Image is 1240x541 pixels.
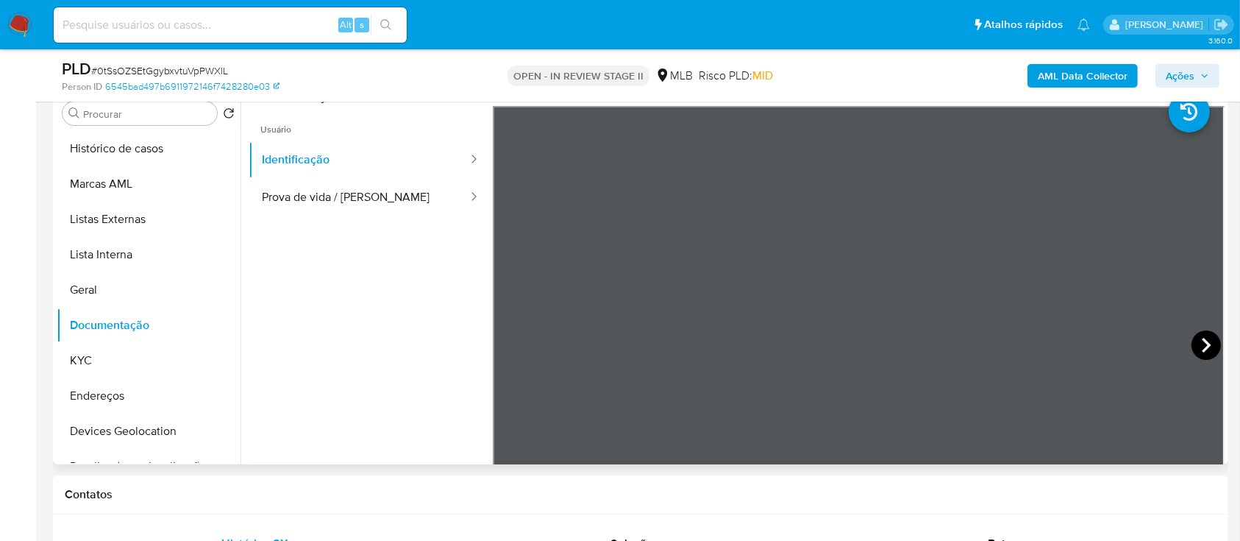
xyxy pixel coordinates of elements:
span: # 0tSsOZSEtGgybxvtuVpPWXlL [91,63,228,78]
button: Retornar ao pedido padrão [223,107,235,124]
a: Sair [1214,17,1229,32]
b: PLD [62,57,91,80]
button: Endereços [57,378,240,414]
button: KYC [57,343,240,378]
input: Pesquise usuários ou casos... [54,15,407,35]
b: AML Data Collector [1038,64,1127,88]
b: Person ID [62,80,102,93]
button: Histórico de casos [57,131,240,166]
h1: Contatos [65,487,1216,502]
button: Ações [1155,64,1219,88]
button: Procurar [68,107,80,119]
button: Listas Externas [57,202,240,237]
p: OPEN - IN REVIEW STAGE II [507,66,649,86]
span: Alt [340,18,352,32]
button: AML Data Collector [1027,64,1138,88]
input: Procurar [83,107,211,121]
span: MID [752,67,773,84]
div: MLB [655,68,693,84]
a: Notificações [1077,18,1090,31]
span: s [360,18,364,32]
button: search-icon [371,15,401,35]
button: Devices Geolocation [57,414,240,449]
a: 6545bad497b6911972146f7428280e03 [105,80,279,93]
span: Risco PLD: [699,68,773,84]
span: Atalhos rápidos [984,17,1063,32]
button: Geral [57,272,240,308]
button: Lista Interna [57,237,240,272]
button: Marcas AML [57,166,240,202]
span: Ações [1166,64,1194,88]
button: Detalhe da geolocalização [57,449,240,484]
button: Documentação [57,308,240,343]
span: 3.160.0 [1208,35,1233,46]
p: alessandra.barbosa@mercadopago.com [1125,18,1208,32]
